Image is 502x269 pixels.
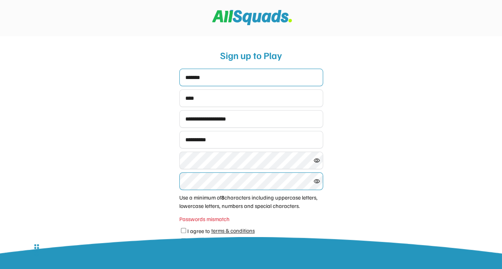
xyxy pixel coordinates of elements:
img: Squad%20Logo.svg [212,10,292,25]
div: Passwords mismatch [179,215,323,223]
strong: 8 [221,194,224,201]
a: terms & conditions [210,225,256,235]
div: Sign up to Play [179,48,323,62]
label: I agree to [187,227,210,234]
div: Use a minimum of characters including uppercase letters, lowercase letters, numbers and special c... [179,193,323,210]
